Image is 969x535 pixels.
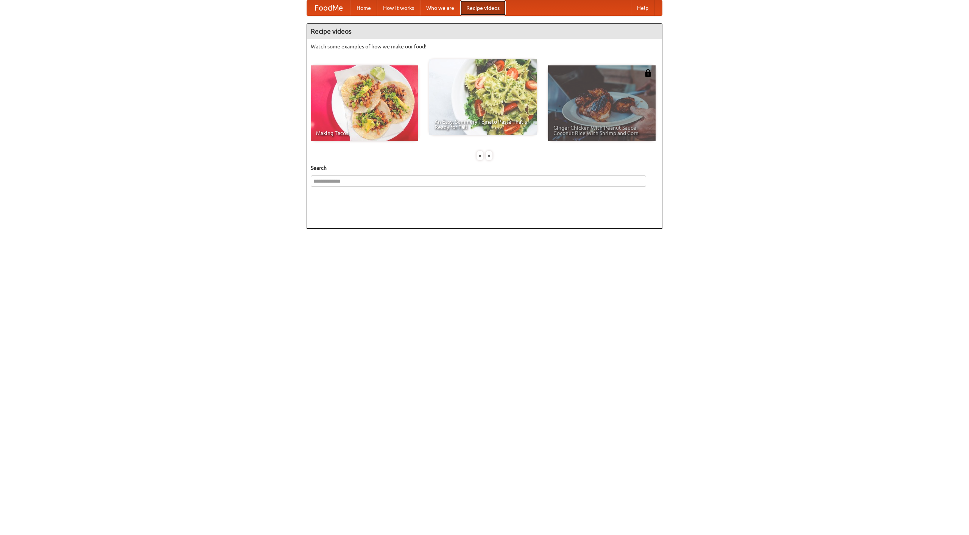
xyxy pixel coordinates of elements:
a: Making Tacos [311,65,418,141]
div: » [486,151,492,160]
span: An Easy, Summery Tomato Pasta That's Ready for Fall [435,119,531,130]
a: Help [631,0,654,16]
span: Making Tacos [316,130,413,136]
a: Recipe videos [460,0,506,16]
a: Who we are [420,0,460,16]
h4: Recipe videos [307,24,662,39]
a: FoodMe [307,0,351,16]
img: 483408.png [644,69,652,77]
a: Home [351,0,377,16]
div: « [477,151,483,160]
a: How it works [377,0,420,16]
h5: Search [311,164,658,172]
a: An Easy, Summery Tomato Pasta That's Ready for Fall [429,59,537,135]
p: Watch some examples of how we make our food! [311,43,658,50]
